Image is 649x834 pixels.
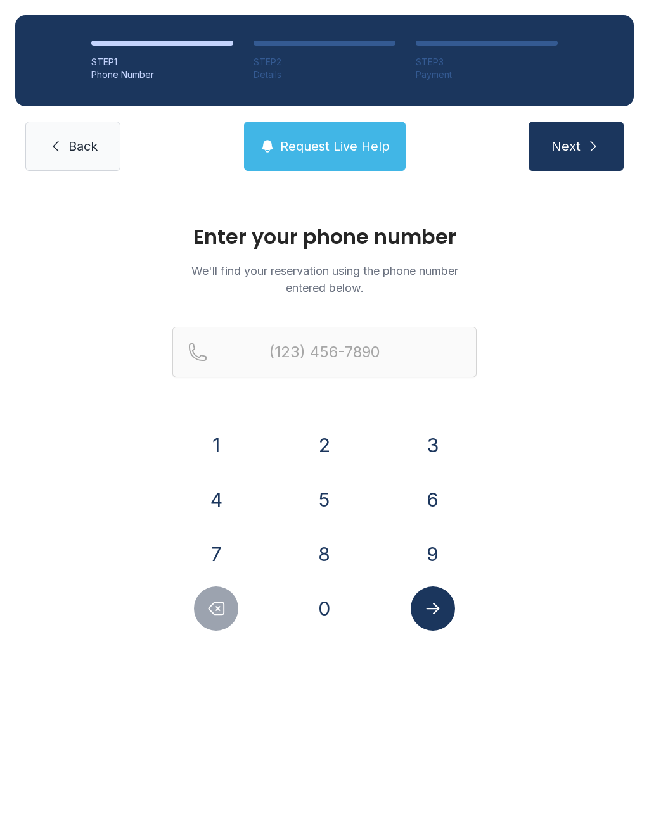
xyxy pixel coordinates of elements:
[411,423,455,467] button: 3
[254,56,395,68] div: STEP 2
[194,477,238,522] button: 4
[280,137,390,155] span: Request Live Help
[91,68,233,81] div: Phone Number
[411,477,455,522] button: 6
[551,137,581,155] span: Next
[172,262,477,296] p: We'll find your reservation using the phone number entered below.
[194,586,238,631] button: Delete number
[302,423,347,467] button: 2
[194,423,238,467] button: 1
[302,477,347,522] button: 5
[416,56,558,68] div: STEP 3
[302,532,347,576] button: 8
[172,227,477,247] h1: Enter your phone number
[302,586,347,631] button: 0
[416,68,558,81] div: Payment
[411,532,455,576] button: 9
[68,137,98,155] span: Back
[254,68,395,81] div: Details
[172,327,477,377] input: Reservation phone number
[194,532,238,576] button: 7
[411,586,455,631] button: Submit lookup form
[91,56,233,68] div: STEP 1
